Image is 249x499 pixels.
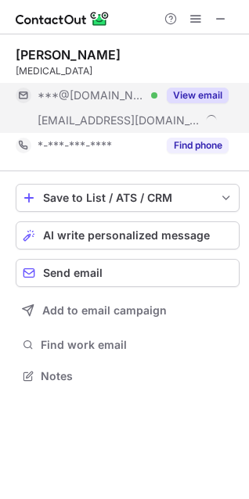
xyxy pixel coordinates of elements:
span: Find work email [41,338,233,352]
button: save-profile-one-click [16,184,240,212]
span: [EMAIL_ADDRESS][DOMAIN_NAME] [38,113,200,127]
button: Notes [16,365,240,387]
img: ContactOut v5.3.10 [16,9,110,28]
div: [MEDICAL_DATA] [16,64,240,78]
span: Send email [43,267,103,279]
span: Add to email campaign [42,304,167,317]
button: Reveal Button [167,138,229,153]
button: Reveal Button [167,88,229,103]
span: Notes [41,369,233,383]
span: ***@[DOMAIN_NAME] [38,88,146,102]
div: [PERSON_NAME] [16,47,121,63]
span: AI write personalized message [43,229,210,242]
button: Add to email campaign [16,296,240,325]
div: Save to List / ATS / CRM [43,192,212,204]
button: Send email [16,259,240,287]
button: Find work email [16,334,240,356]
button: AI write personalized message [16,221,240,249]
